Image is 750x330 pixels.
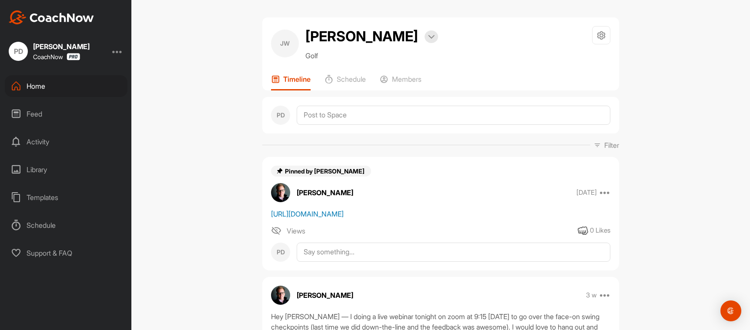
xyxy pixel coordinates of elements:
[576,188,597,197] p: [DATE]
[33,53,80,60] div: CoachNow
[285,167,366,175] span: Pinned by [PERSON_NAME]
[5,131,127,153] div: Activity
[67,53,80,60] img: CoachNow Pro
[428,35,435,39] img: arrow-down
[604,140,619,150] p: Filter
[5,103,127,125] div: Feed
[271,243,290,262] div: PD
[5,242,127,264] div: Support & FAQ
[5,187,127,208] div: Templates
[5,75,127,97] div: Home
[720,300,741,321] div: Open Intercom Messenger
[297,290,353,300] p: [PERSON_NAME]
[586,291,597,300] p: 3 w
[392,75,422,83] p: Members
[590,226,610,236] div: 0 Likes
[271,30,299,57] div: JW
[276,167,283,174] img: pin
[283,75,311,83] p: Timeline
[297,187,353,198] p: [PERSON_NAME]
[5,214,127,236] div: Schedule
[9,10,94,24] img: CoachNow
[33,43,90,50] div: [PERSON_NAME]
[5,159,127,180] div: Library
[337,75,366,83] p: Schedule
[271,106,290,125] div: PD
[287,226,305,236] span: Views
[271,226,281,236] img: icon
[271,183,290,202] img: avatar
[305,50,438,61] p: Golf
[271,210,344,218] a: [URL][DOMAIN_NAME]
[271,286,290,305] img: avatar
[9,42,28,61] div: PD
[305,26,418,47] h2: [PERSON_NAME]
